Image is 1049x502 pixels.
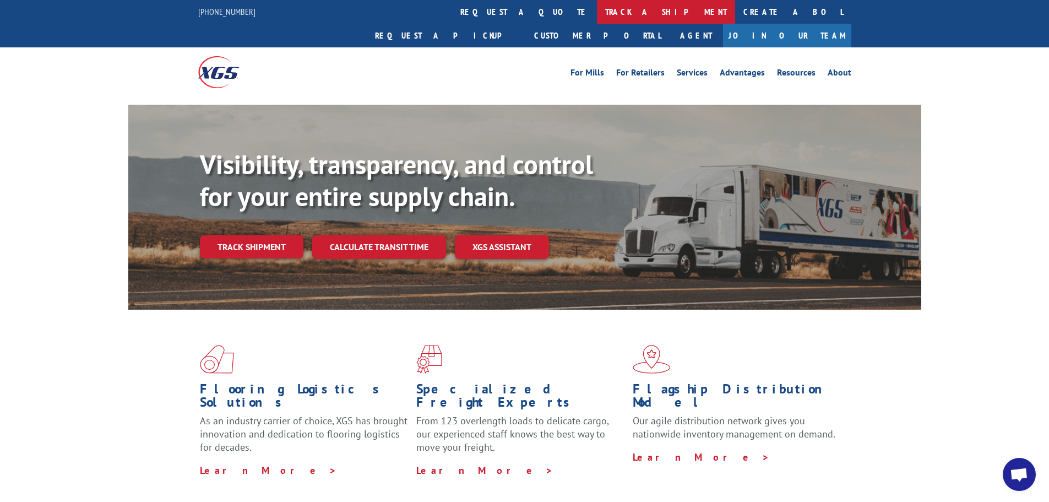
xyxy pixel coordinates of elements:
img: xgs-icon-flagship-distribution-model-red [633,345,671,374]
h1: Flooring Logistics Solutions [200,382,408,414]
div: Open chat [1003,458,1036,491]
a: For Retailers [616,68,665,80]
a: [PHONE_NUMBER] [198,6,256,17]
a: Request a pickup [367,24,526,47]
h1: Specialized Freight Experts [416,382,624,414]
a: Calculate transit time [312,235,446,259]
a: Join Our Team [723,24,851,47]
img: xgs-icon-total-supply-chain-intelligence-red [200,345,234,374]
a: For Mills [570,68,604,80]
span: As an industry carrier of choice, XGS has brought innovation and dedication to flooring logistics... [200,414,407,454]
p: From 123 overlength loads to delicate cargo, our experienced staff knows the best way to move you... [416,414,624,463]
span: Our agile distribution network gives you nationwide inventory management on demand. [633,414,835,440]
a: Advantages [720,68,765,80]
a: Resources [777,68,816,80]
a: Learn More > [416,464,553,477]
a: Learn More > [200,464,337,477]
h1: Flagship Distribution Model [633,382,841,414]
a: Track shipment [200,235,303,258]
b: Visibility, transparency, and control for your entire supply chain. [200,147,593,213]
a: Services [677,68,708,80]
a: Learn More > [633,451,770,463]
a: Agent [669,24,723,47]
a: XGS ASSISTANT [455,235,549,259]
a: Customer Portal [526,24,669,47]
a: About [828,68,851,80]
img: xgs-icon-focused-on-flooring-red [416,345,442,374]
